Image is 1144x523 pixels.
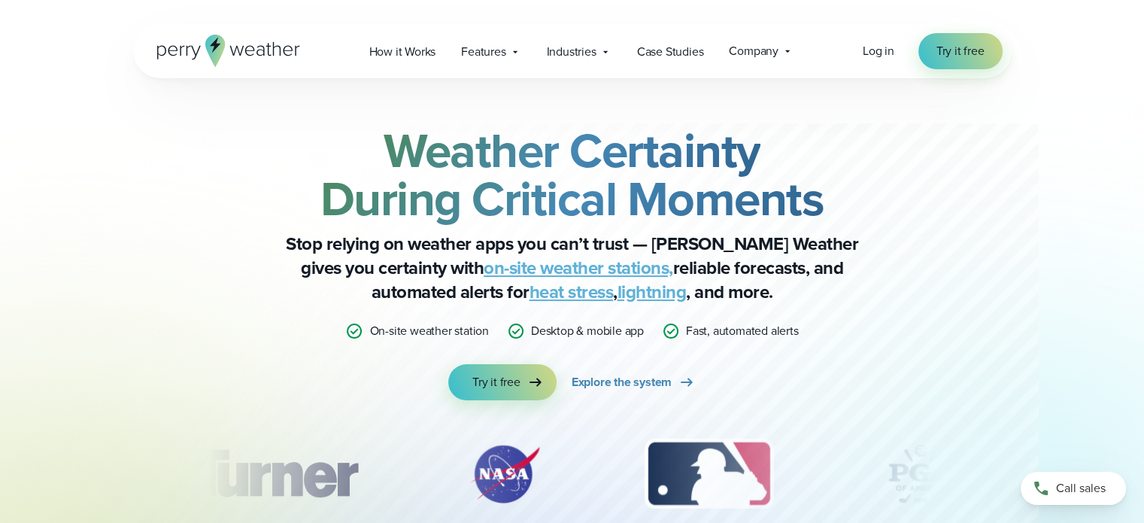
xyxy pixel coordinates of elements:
[448,364,557,400] a: Try it free
[572,364,696,400] a: Explore the system
[531,322,644,340] p: Desktop & mobile app
[686,322,799,340] p: Fast, automated alerts
[165,436,379,512] img: Turner-Construction_1.svg
[637,43,704,61] span: Case Studies
[1021,472,1126,505] a: Call sales
[572,373,672,391] span: Explore the system
[863,42,894,59] span: Log in
[452,436,557,512] div: 2 of 12
[618,278,687,306] a: lightning
[1056,479,1106,497] span: Call sales
[272,232,873,304] p: Stop relying on weather apps you can’t trust — [PERSON_NAME] Weather gives you certainty with rel...
[547,43,596,61] span: Industries
[357,36,449,67] a: How it Works
[484,254,673,281] a: on-site weather stations,
[530,278,614,306] a: heat stress
[936,42,985,60] span: Try it free
[860,436,981,512] div: 4 of 12
[863,42,894,60] a: Log in
[630,436,788,512] img: MLB.svg
[624,36,717,67] a: Case Studies
[860,436,981,512] img: PGA.svg
[208,436,936,519] div: slideshow
[165,436,379,512] div: 1 of 12
[918,33,1003,69] a: Try it free
[729,42,778,60] span: Company
[630,436,788,512] div: 3 of 12
[461,43,505,61] span: Features
[320,115,824,234] strong: Weather Certainty During Critical Moments
[472,373,520,391] span: Try it free
[369,322,488,340] p: On-site weather station
[369,43,436,61] span: How it Works
[452,436,557,512] img: NASA.svg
